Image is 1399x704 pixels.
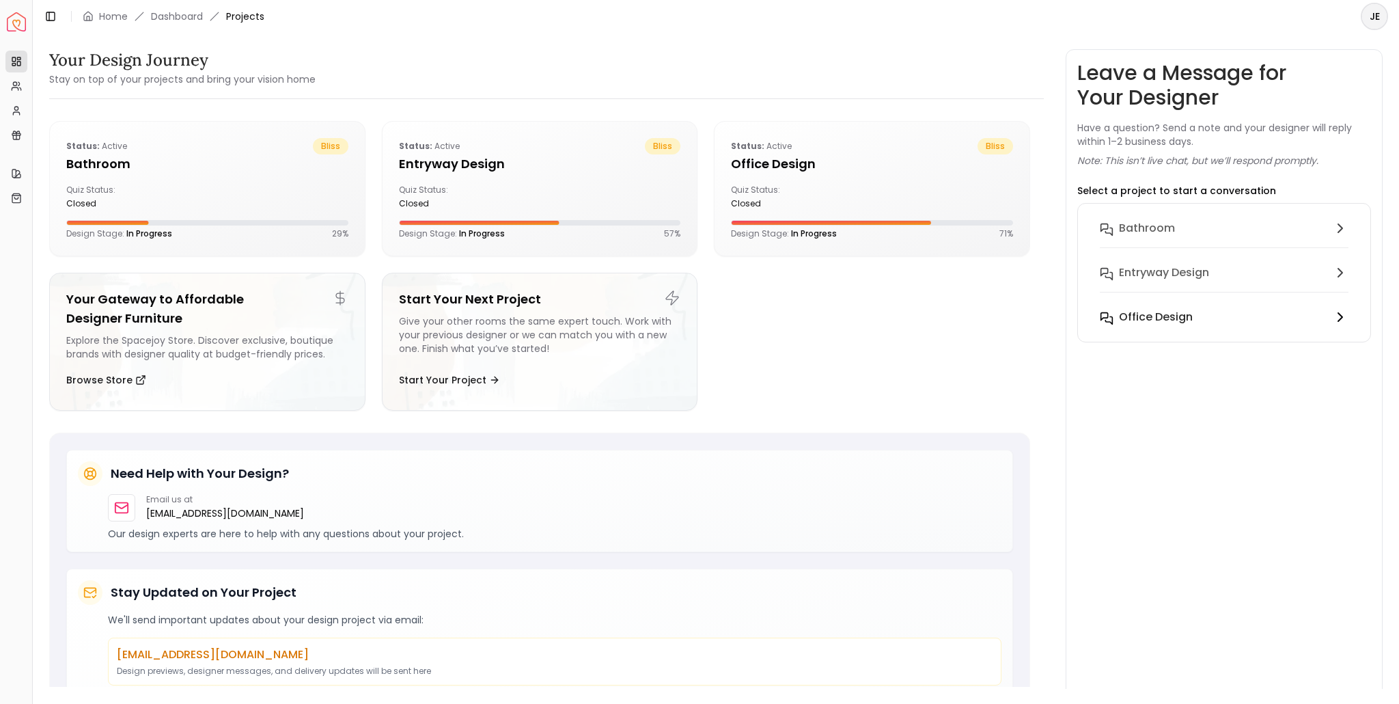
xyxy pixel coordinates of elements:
h6: Office design [1119,309,1193,325]
div: Quiz Status: [731,185,866,209]
small: Stay on top of your projects and bring your vision home [49,72,316,86]
h5: Your Gateway to Affordable Designer Furniture [66,290,348,328]
span: bliss [978,138,1013,154]
a: Start Your Next ProjectGive your other rooms the same expert touch. Work with your previous desig... [382,273,698,411]
button: Browse Store [66,366,146,394]
p: Design previews, designer messages, and delivery updates will be sent here [117,666,993,677]
span: bliss [645,138,680,154]
span: In Progress [791,228,837,239]
p: Note: This isn’t live chat, but we’ll respond promptly. [1077,154,1318,167]
h3: Leave a Message for Your Designer [1077,61,1371,110]
div: Explore the Spacejoy Store. Discover exclusive, boutique brands with designer quality at budget-f... [66,334,348,361]
span: JE [1362,4,1387,29]
div: Quiz Status: [399,185,534,209]
p: Our design experts are here to help with any questions about your project. [108,527,1001,541]
h5: Stay Updated on Your Project [111,583,296,602]
h5: Office design [731,154,1013,174]
p: We'll send important updates about your design project via email: [108,613,1001,627]
p: 71 % [999,228,1013,239]
b: Status: [66,140,100,152]
a: Spacejoy [7,12,26,31]
p: [EMAIL_ADDRESS][DOMAIN_NAME] [117,647,993,663]
a: Home [99,10,128,23]
div: closed [731,198,866,209]
button: JE [1361,3,1388,30]
b: Status: [731,140,764,152]
button: Office design [1089,303,1359,331]
button: entryway design [1089,259,1359,303]
img: Spacejoy Logo [7,12,26,31]
p: 29 % [332,228,348,239]
span: Projects [226,10,264,23]
h6: entryway design [1119,265,1209,281]
span: In Progress [126,228,172,239]
p: 57 % [664,228,680,239]
b: Status: [399,140,432,152]
span: bliss [313,138,348,154]
p: Design Stage: [399,228,505,239]
p: active [399,138,460,154]
p: Have a question? Send a note and your designer will reply within 1–2 business days. [1077,121,1371,148]
h5: Start Your Next Project [399,290,681,309]
div: closed [399,198,534,209]
h6: Bathroom [1119,220,1175,236]
a: Dashboard [151,10,203,23]
p: Design Stage: [66,228,172,239]
a: [EMAIL_ADDRESS][DOMAIN_NAME] [146,505,304,522]
h5: Need Help with Your Design? [111,464,289,483]
button: Start Your Project [399,366,500,394]
button: Bathroom [1089,215,1359,259]
p: active [731,138,792,154]
h3: Your Design Journey [49,49,316,71]
p: Select a project to start a conversation [1077,184,1276,198]
h5: entryway design [399,154,681,174]
span: In Progress [459,228,505,239]
a: Your Gateway to Affordable Designer FurnitureExplore the Spacejoy Store. Discover exclusive, bout... [49,273,365,411]
div: closed [66,198,202,209]
p: Email us at [146,494,304,505]
p: active [66,138,127,154]
div: Quiz Status: [66,185,202,209]
div: Give your other rooms the same expert touch. Work with your previous designer or we can match you... [399,314,681,361]
nav: breadcrumb [83,10,264,23]
p: Design Stage: [731,228,837,239]
h5: Bathroom [66,154,348,174]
